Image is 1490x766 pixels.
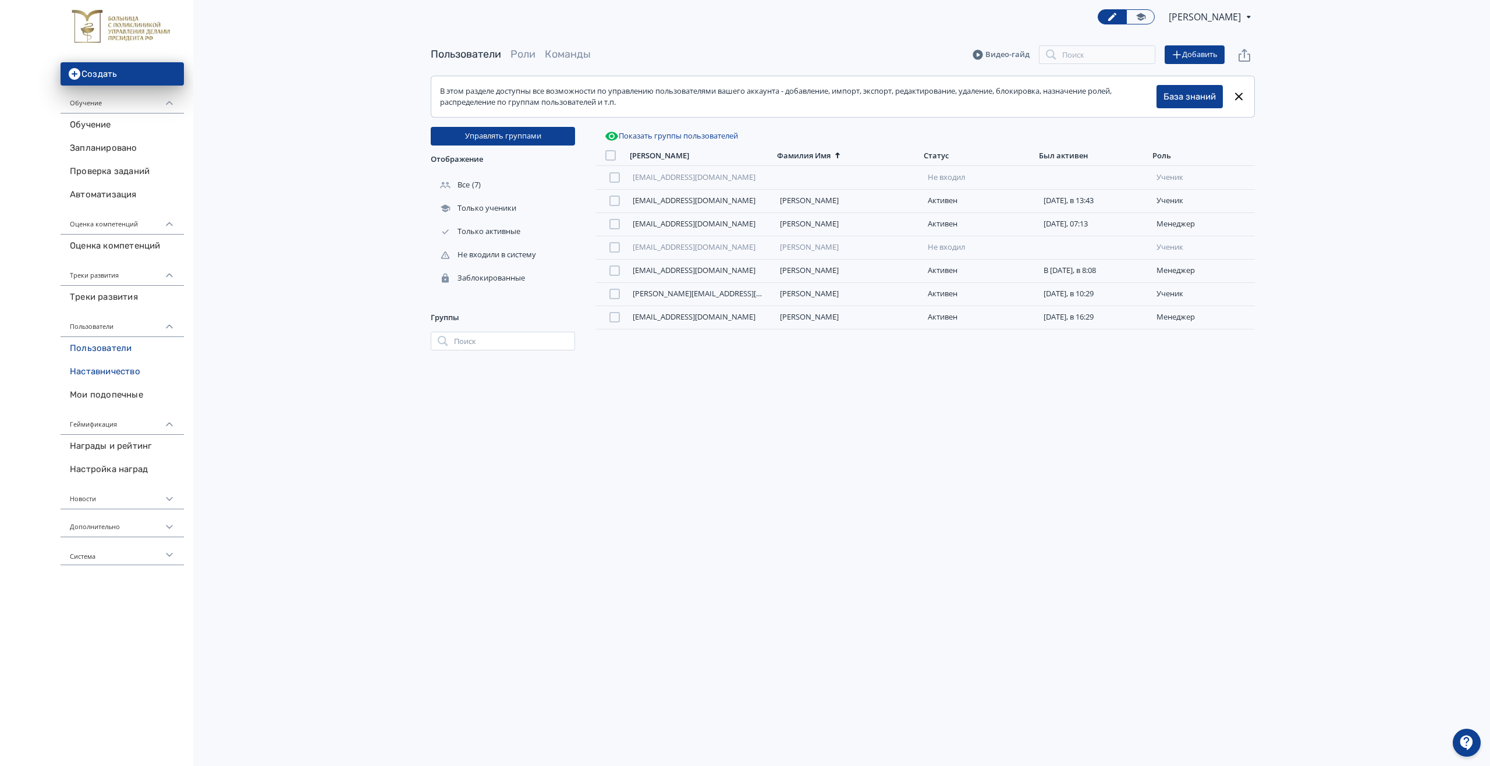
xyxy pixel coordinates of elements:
button: База знаний [1156,85,1223,108]
div: В этом разделе доступны все возможности по управлению пользователями вашего аккаунта - добавление... [440,86,1156,108]
a: [EMAIL_ADDRESS][DOMAIN_NAME] [633,265,755,275]
a: Переключиться в режим ученика [1126,9,1155,24]
button: Управлять группами [431,127,575,146]
div: [PERSON_NAME] [630,151,689,161]
a: Наставничество [61,360,184,384]
a: Запланировано [61,137,184,160]
a: Автоматизация [61,183,184,207]
svg: Экспорт пользователей файлом [1237,48,1251,62]
div: Дополнительно [61,509,184,537]
a: [PERSON_NAME][EMAIL_ADDRESS][DOMAIN_NAME] [633,288,814,299]
div: Активен [928,266,1032,275]
div: В [DATE], в 8:08 [1044,266,1148,275]
div: Система [61,537,184,565]
a: [PERSON_NAME] [780,288,839,299]
a: [PERSON_NAME] [780,311,839,322]
div: Статус [924,151,949,161]
div: [DATE], в 13:43 [1044,196,1148,205]
a: База знаний [1163,90,1216,104]
a: Роли [510,48,535,61]
a: Проверка заданий [61,160,184,183]
a: Команды [545,48,591,61]
div: Новости [61,481,184,509]
div: Все [431,180,472,190]
div: Пользователи [61,309,184,337]
div: Активен [928,196,1032,205]
a: [PERSON_NAME] [780,265,839,275]
div: Оценка компетенций [61,207,184,235]
div: менеджер [1156,313,1250,322]
div: ученик [1156,243,1250,252]
a: [EMAIL_ADDRESS][DOMAIN_NAME] [633,242,755,252]
div: Был активен [1039,151,1088,161]
a: Пользователи [61,337,184,360]
div: (7) [431,173,575,197]
a: [EMAIL_ADDRESS][DOMAIN_NAME] [633,218,755,229]
button: Создать [61,62,184,86]
a: [EMAIL_ADDRESS][DOMAIN_NAME] [633,311,755,322]
div: Только ученики [431,203,519,214]
a: [PERSON_NAME] [780,218,839,229]
div: Геймификация [61,407,184,435]
div: [DATE], 07:13 [1044,219,1148,229]
a: [PERSON_NAME] [780,242,839,252]
div: Не входил [928,173,1032,182]
div: ученик [1156,173,1250,182]
div: Активен [928,289,1032,299]
a: Оценка компетенций [61,235,184,258]
div: Роль [1152,151,1171,161]
div: ученик [1156,196,1250,205]
div: Заблокированные [431,273,527,283]
a: Награды и рейтинг [61,435,184,458]
div: Не входил [928,243,1032,252]
div: Обучение [61,86,184,114]
a: Видео-гайд [973,49,1030,61]
a: Пользователи [431,48,501,61]
div: Активен [928,219,1032,229]
div: Активен [928,313,1032,322]
div: менеджер [1156,266,1250,275]
a: [EMAIL_ADDRESS][DOMAIN_NAME] [633,195,755,205]
a: [PERSON_NAME] [780,195,839,205]
a: Мои подопечные [61,384,184,407]
a: Настройка наград [61,458,184,481]
div: Группы [431,304,575,332]
div: Фамилия Имя [777,151,831,161]
div: менеджер [1156,219,1250,229]
a: [EMAIL_ADDRESS][DOMAIN_NAME] [633,172,755,182]
span: Светлана Захарова [1169,10,1243,24]
div: Только активные [431,226,523,237]
div: Не входили в систему [431,250,538,260]
button: Добавить [1165,45,1225,64]
div: Треки развития [61,258,184,286]
button: Показать группы пользователей [602,127,740,146]
a: Треки развития [61,286,184,309]
div: Отображение [431,146,575,173]
div: [DATE], в 16:29 [1044,313,1148,322]
div: [DATE], в 10:29 [1044,289,1148,299]
img: https://files.teachbase.ru/system/account/58657/logo/medium-010d37fbc19119721fa3dd4e648e5fc6.jpg [70,7,175,48]
div: ученик [1156,289,1250,299]
a: Обучение [61,114,184,137]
